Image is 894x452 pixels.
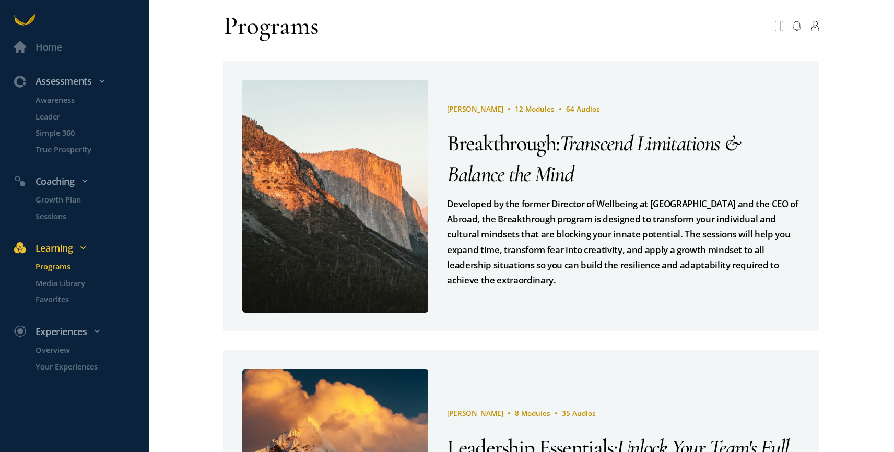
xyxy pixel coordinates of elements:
span: Breakthrough [447,129,555,157]
div: Coaching [7,174,154,189]
p: Sessions [36,210,147,222]
p: Simple 360 [36,127,147,139]
div: Experiences [7,324,154,339]
a: Your Experiences [21,360,149,372]
span: 64 Audios [566,104,600,114]
a: Growth Plan [21,194,149,206]
p: Programs [36,260,147,272]
a: Leader [21,110,149,122]
a: True Prosperity [21,143,149,155]
p: Overview [36,344,147,356]
span: Transcend Limitations & Balance the Mind [447,129,739,187]
a: Favorites [21,293,149,305]
p: Your Experiences [36,360,147,372]
p: Media Library [36,277,147,289]
a: Sessions [21,210,149,222]
a: Programs [21,260,149,272]
p: Leader [36,110,147,122]
div: Home [36,40,62,55]
a: Media Library [21,277,149,289]
div: Developed by the former Director of Wellbeing at [GEOGRAPHIC_DATA] and the CEO of Abroad, the Bre... [447,196,801,288]
p: True Prosperity [36,143,147,155]
div: Learning [7,241,154,256]
div: Assessments [7,74,154,89]
a: Simple 360 [21,127,149,139]
span: [PERSON_NAME] [447,104,503,114]
span: 35 Audios [562,409,596,418]
p: Favorites [36,293,147,305]
span: 12 Modules [515,104,555,114]
a: Overview [21,344,149,356]
span: 8 Modules [515,409,550,418]
p: Awareness [36,94,147,106]
div: : [447,128,801,189]
span: [PERSON_NAME] [447,409,503,418]
p: Growth Plan [36,194,147,206]
a: Awareness [21,94,149,106]
div: Programs [223,9,319,42]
